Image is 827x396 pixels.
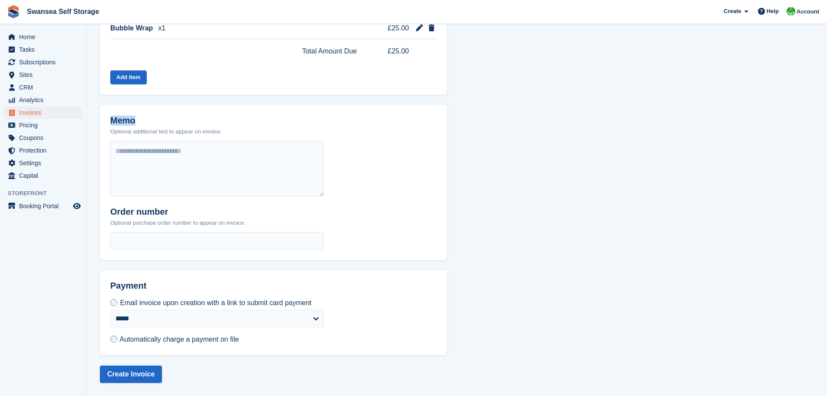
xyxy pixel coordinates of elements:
[4,144,82,156] a: menu
[797,7,819,16] span: Account
[110,116,222,126] h2: Memo
[120,336,239,343] span: Automatically charge a payment on file
[110,70,147,85] button: Add Item
[19,81,71,93] span: CRM
[4,157,82,169] a: menu
[4,31,82,43] a: menu
[19,157,71,169] span: Settings
[110,299,117,306] input: Email invoice upon creation with a link to submit card payment
[19,200,71,212] span: Booking Portal
[110,281,324,298] h2: Payment
[19,132,71,144] span: Coupons
[376,46,409,57] span: £25.00
[110,207,245,217] h2: Order number
[19,31,71,43] span: Home
[4,43,82,56] a: menu
[302,46,357,57] span: Total Amount Due
[19,56,71,68] span: Subscriptions
[110,23,153,33] span: Bubble Wrap
[4,56,82,68] a: menu
[19,69,71,81] span: Sites
[19,119,71,131] span: Pricing
[4,170,82,182] a: menu
[110,336,117,343] input: Automatically charge a payment on file
[19,43,71,56] span: Tasks
[4,81,82,93] a: menu
[4,132,82,144] a: menu
[4,94,82,106] a: menu
[23,4,102,19] a: Swansea Self Storage
[4,200,82,212] a: menu
[787,7,795,16] img: Andrew Robbins
[4,69,82,81] a: menu
[110,219,245,227] p: Optional purchase order number to appear on invoice.
[158,23,165,33] span: x1
[72,201,82,211] a: Preview store
[19,106,71,119] span: Invoices
[110,127,222,136] p: Optional additional text to appear on invoice.
[19,170,71,182] span: Capital
[8,189,86,198] span: Storefront
[4,106,82,119] a: menu
[120,299,311,306] span: Email invoice upon creation with a link to submit card payment
[724,7,741,16] span: Create
[4,119,82,131] a: menu
[19,144,71,156] span: Protection
[7,5,20,18] img: stora-icon-8386f47178a22dfd0bd8f6a31ec36ba5ce8667c1dd55bd0f319d3a0aa187defe.svg
[376,23,409,33] span: £25.00
[100,366,162,383] button: Create Invoice
[767,7,779,16] span: Help
[19,94,71,106] span: Analytics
